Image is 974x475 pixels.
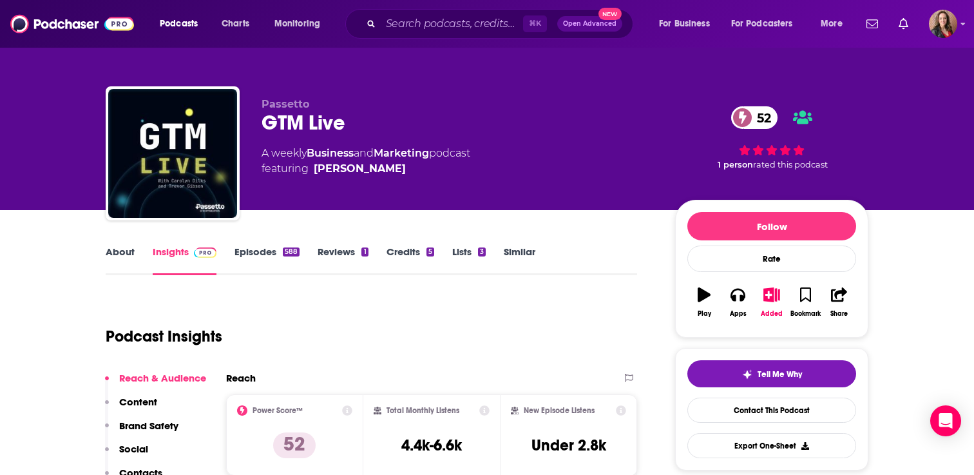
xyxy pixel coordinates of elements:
button: Content [105,396,157,420]
span: More [821,15,843,33]
button: tell me why sparkleTell Me Why [687,360,856,387]
span: New [598,8,622,20]
button: open menu [812,14,859,34]
a: Lists3 [452,246,486,275]
a: Chris Walker [314,161,406,177]
div: Search podcasts, credits, & more... [358,9,645,39]
a: Marketing [374,147,429,159]
img: tell me why sparkle [742,369,752,380]
span: For Business [659,15,710,33]
div: 3 [478,247,486,257]
h3: Under 2.8k [531,436,606,455]
a: 52 [731,106,778,129]
div: Open Intercom Messenger [930,405,961,436]
p: Reach & Audience [119,372,206,384]
div: Play [698,310,711,318]
span: Charts [222,15,249,33]
span: Podcasts [160,15,198,33]
p: Content [119,396,157,408]
img: Podchaser - Follow, Share and Rate Podcasts [10,12,134,36]
a: Similar [504,246,535,275]
button: Follow [687,212,856,240]
div: Apps [730,310,747,318]
a: Contact This Podcast [687,398,856,423]
span: For Podcasters [731,15,793,33]
span: and [354,147,374,159]
span: featuring [262,161,470,177]
p: 52 [273,432,316,458]
a: Business [307,147,354,159]
a: Show notifications dropdown [893,13,913,35]
div: 52 1 personrated this podcast [675,98,868,178]
button: Brand Safety [105,420,178,443]
a: Reviews1 [318,246,368,275]
span: ⌘ K [523,15,547,32]
button: open menu [650,14,726,34]
span: Logged in as catygray [929,10,957,38]
button: Bookmark [788,279,822,325]
a: Episodes588 [234,246,300,275]
div: Bookmark [790,310,821,318]
button: open menu [265,14,337,34]
h2: Reach [226,372,256,384]
img: GTM Live [108,89,237,218]
div: 5 [426,247,434,257]
div: Added [761,310,783,318]
input: Search podcasts, credits, & more... [381,14,523,34]
img: Podchaser Pro [194,247,216,258]
div: 588 [283,247,300,257]
span: 52 [744,106,778,129]
button: Reach & Audience [105,372,206,396]
button: Social [105,443,148,467]
a: Charts [213,14,257,34]
div: 1 [361,247,368,257]
button: Open AdvancedNew [557,16,622,32]
button: Export One-Sheet [687,433,856,458]
button: Added [755,279,788,325]
a: InsightsPodchaser Pro [153,246,216,275]
span: Open Advanced [563,21,616,27]
h2: Total Monthly Listens [387,406,459,415]
div: Share [830,310,848,318]
span: Tell Me Why [758,369,802,380]
a: Credits5 [387,246,434,275]
button: Apps [721,279,754,325]
div: Rate [687,246,856,272]
span: 1 person [718,160,753,170]
button: Show profile menu [929,10,957,38]
h3: 4.4k-6.6k [401,436,462,455]
a: About [106,246,135,275]
p: Brand Safety [119,420,178,432]
span: Passetto [262,98,309,110]
p: Social [119,443,148,455]
span: rated this podcast [753,160,828,170]
div: A weekly podcast [262,146,470,177]
button: open menu [723,14,812,34]
button: open menu [151,14,215,34]
h2: New Episode Listens [524,406,595,415]
h2: Power Score™ [253,406,303,415]
span: Monitoring [274,15,320,33]
button: Share [823,279,856,325]
h1: Podcast Insights [106,327,222,346]
a: Show notifications dropdown [861,13,883,35]
button: Play [687,279,721,325]
img: User Profile [929,10,957,38]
